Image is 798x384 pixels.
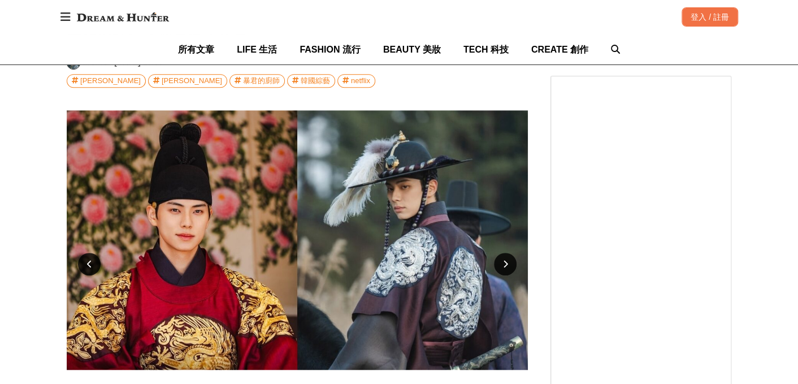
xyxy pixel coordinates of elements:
[300,45,361,54] span: FASHION 流行
[148,74,227,88] a: [PERSON_NAME]
[67,110,528,370] img: 《暴君的廚師》劇照
[383,34,441,64] a: BEAUTY 美妝
[243,75,280,87] div: 暴君的廚師
[67,74,146,88] a: [PERSON_NAME]
[229,74,285,88] a: 暴君的廚師
[237,45,277,54] span: LIFE 生活
[301,75,330,87] div: 韓國綜藝
[178,34,214,64] a: 所有文章
[383,45,441,54] span: BEAUTY 美妝
[682,7,738,27] div: 登入 / 註冊
[178,45,214,54] span: 所有文章
[531,45,588,54] span: CREATE 創作
[80,75,141,87] div: [PERSON_NAME]
[463,34,509,64] a: TECH 科技
[351,75,370,87] div: netflix
[287,74,335,88] a: 韓國綜藝
[162,75,222,87] div: [PERSON_NAME]
[71,7,175,27] img: Dream & Hunter
[300,34,361,64] a: FASHION 流行
[337,74,375,88] a: netflix
[531,34,588,64] a: CREATE 創作
[237,34,277,64] a: LIFE 生活
[463,45,509,54] span: TECH 科技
